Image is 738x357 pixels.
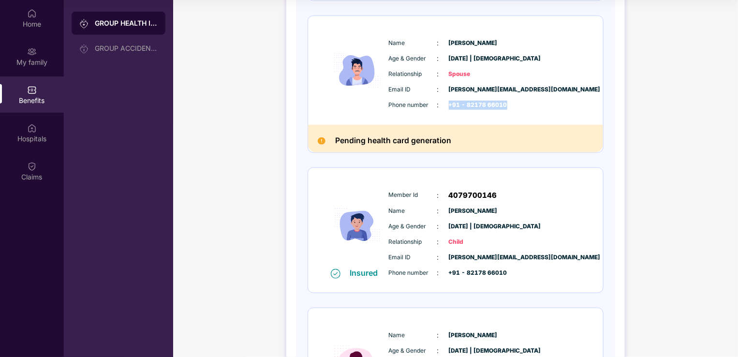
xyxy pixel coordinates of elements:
[449,346,497,356] span: [DATE] | [DEMOGRAPHIC_DATA]
[331,269,340,279] img: svg+xml;base64,PHN2ZyB4bWxucz0iaHR0cDovL3d3dy53My5vcmcvMjAwMC9zdmciIHdpZHRoPSIxNiIgaGVpZ2h0PSIxNi...
[437,268,439,278] span: :
[437,330,439,341] span: :
[449,190,497,201] span: 4079700146
[389,101,437,110] span: Phone number
[449,222,497,231] span: [DATE] | [DEMOGRAPHIC_DATA]
[389,191,437,200] span: Member Id
[437,69,439,79] span: :
[27,162,37,171] img: svg+xml;base64,PHN2ZyBpZD0iQ2xhaW0iIHhtbG5zPSJodHRwOi8vd3d3LnczLm9yZy8yMDAwL3N2ZyIgd2lkdGg9IjIwIi...
[449,253,497,262] span: [PERSON_NAME][EMAIL_ADDRESS][DOMAIN_NAME]
[79,19,89,29] img: svg+xml;base64,PHN2ZyB3aWR0aD0iMjAiIGhlaWdodD0iMjAiIHZpZXdCb3g9IjAgMCAyMCAyMCIgZmlsbD0ibm9uZSIgeG...
[437,221,439,232] span: :
[437,206,439,216] span: :
[27,85,37,95] img: svg+xml;base64,PHN2ZyBpZD0iQmVuZWZpdHMiIHhtbG5zPSJodHRwOi8vd3d3LnczLm9yZy8yMDAwL3N2ZyIgd2lkdGg9Ij...
[449,101,497,110] span: +91 - 82178 66010
[389,39,437,48] span: Name
[95,45,158,52] div: GROUP ACCIDENTAL INSURANCE
[389,85,437,94] span: Email ID
[449,238,497,247] span: Child
[318,137,325,145] img: Pending
[449,268,497,278] span: +91 - 82178 66010
[437,252,439,263] span: :
[437,237,439,247] span: :
[437,345,439,356] span: :
[437,84,439,95] span: :
[449,331,497,340] span: [PERSON_NAME]
[335,134,451,148] h2: Pending health card generation
[389,70,437,79] span: Relationship
[389,331,437,340] span: Name
[437,190,439,201] span: :
[437,100,439,110] span: :
[449,54,497,63] span: [DATE] | [DEMOGRAPHIC_DATA]
[389,207,437,216] span: Name
[79,44,89,54] img: svg+xml;base64,PHN2ZyB3aWR0aD0iMjAiIGhlaWdodD0iMjAiIHZpZXdCb3g9IjAgMCAyMCAyMCIgZmlsbD0ibm9uZSIgeG...
[449,70,497,79] span: Spouse
[328,28,386,113] img: icon
[328,182,386,268] img: icon
[389,253,437,262] span: Email ID
[389,54,437,63] span: Age & Gender
[27,47,37,57] img: svg+xml;base64,PHN2ZyB3aWR0aD0iMjAiIGhlaWdodD0iMjAiIHZpZXdCb3g9IjAgMCAyMCAyMCIgZmlsbD0ibm9uZSIgeG...
[449,85,497,94] span: [PERSON_NAME][EMAIL_ADDRESS][DOMAIN_NAME]
[389,346,437,356] span: Age & Gender
[27,123,37,133] img: svg+xml;base64,PHN2ZyBpZD0iSG9zcGl0YWxzIiB4bWxucz0iaHR0cDovL3d3dy53My5vcmcvMjAwMC9zdmciIHdpZHRoPS...
[389,222,437,231] span: Age & Gender
[449,207,497,216] span: [PERSON_NAME]
[437,38,439,48] span: :
[27,9,37,18] img: svg+xml;base64,PHN2ZyBpZD0iSG9tZSIgeG1sbnM9Imh0dHA6Ly93d3cudzMub3JnLzIwMDAvc3ZnIiB3aWR0aD0iMjAiIG...
[437,53,439,64] span: :
[449,39,497,48] span: [PERSON_NAME]
[350,268,384,278] div: Insured
[389,238,437,247] span: Relationship
[389,268,437,278] span: Phone number
[95,18,158,28] div: GROUP HEALTH INSURANCE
